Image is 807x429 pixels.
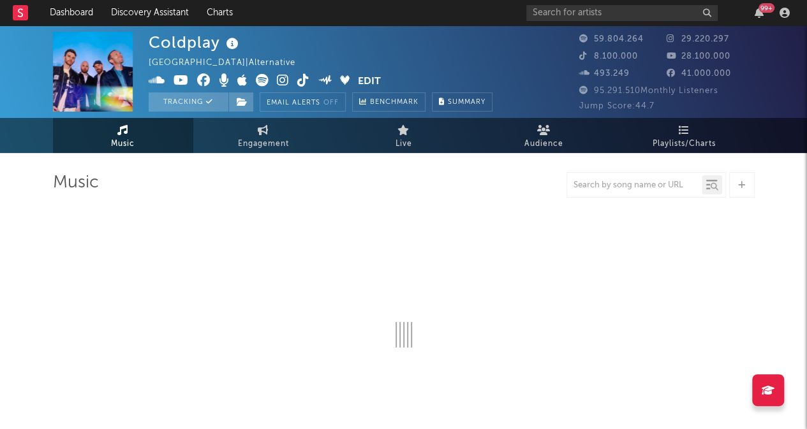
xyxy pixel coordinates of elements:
span: Audience [524,136,563,152]
a: Live [334,118,474,153]
span: Summary [448,99,485,106]
div: [GEOGRAPHIC_DATA] | Alternative [149,55,310,71]
span: 493.249 [579,69,630,78]
span: 59.804.264 [579,35,644,43]
span: 41.000.000 [667,69,731,78]
div: 99 + [759,3,774,13]
input: Search for artists [526,5,718,21]
span: 8.100.000 [579,52,638,61]
a: Benchmark [352,92,426,112]
span: Engagement [238,136,289,152]
button: Tracking [149,92,228,112]
a: Audience [474,118,614,153]
button: Edit [358,74,381,90]
span: Benchmark [370,95,418,110]
button: Email AlertsOff [260,92,346,112]
span: 28.100.000 [667,52,730,61]
span: 29.220.297 [667,35,729,43]
span: Playlists/Charts [653,136,716,152]
button: 99+ [755,8,764,18]
a: Playlists/Charts [614,118,755,153]
span: Jump Score: 44.7 [579,102,655,110]
div: Coldplay [149,32,242,53]
em: Off [323,99,339,106]
span: 95.291.510 Monthly Listeners [579,87,718,95]
a: Engagement [193,118,334,153]
input: Search by song name or URL [567,180,702,191]
a: Music [53,118,193,153]
button: Summary [432,92,492,112]
span: Music [111,136,135,152]
span: Live [396,136,412,152]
